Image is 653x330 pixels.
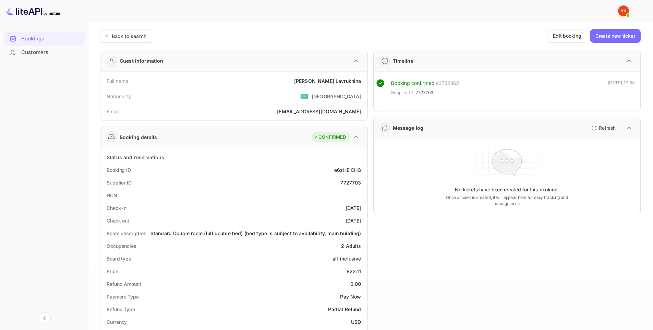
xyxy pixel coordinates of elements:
div: Full name [107,77,128,85]
p: Once a ticket is created, it will appear here for easy tracking and management. [435,194,579,207]
div: Nationality [107,93,131,100]
div: [GEOGRAPHIC_DATA] [312,93,361,100]
div: Pay Now [340,293,361,300]
div: Partial Refund [328,306,361,313]
div: USD [351,318,361,326]
button: Refresh [587,123,618,134]
button: Create new ticket [590,29,641,43]
div: Customers [21,49,81,56]
div: [DATE] 12:58 [608,79,635,99]
div: HCN [107,192,117,199]
div: 2 Adults [341,242,361,250]
div: CONFIRMED [313,134,346,141]
div: Message log [393,124,424,131]
div: Bookings [4,32,85,46]
div: Refund Type [107,306,135,313]
span: Supplier ID: [391,89,415,96]
p: No tickets have been created for this booking. [455,186,559,193]
div: Board type [107,255,131,262]
div: [DATE] [346,204,361,212]
div: Price [107,268,118,275]
div: Email [107,108,119,115]
div: Refund Amount [107,280,141,288]
div: all-inclusive [332,255,361,262]
div: Back to search [112,33,146,40]
div: Occupancies [107,242,136,250]
div: 822.11 [347,268,361,275]
p: Refresh [599,124,616,131]
div: Booking confirmed [391,79,435,87]
div: [DATE] [346,217,361,224]
a: Bookings [4,32,85,45]
button: Edit booking [547,29,587,43]
img: Yandex Support [618,5,629,16]
div: [PERSON_NAME] Lavrukhina [294,77,361,85]
div: Check out [107,217,129,224]
div: Timeline [393,57,413,64]
div: Status and reservations [107,154,164,161]
div: [EMAIL_ADDRESS][DOMAIN_NAME] [277,108,361,115]
div: Standard Double room (full double bed) (bed type is subject to availability, main building) [150,230,361,237]
div: Booking ID [107,166,131,174]
div: e6zHEICHG [334,166,361,174]
div: Bookings [21,35,81,43]
div: 0.00 [350,280,361,288]
div: Check-in [107,204,126,212]
div: Guest information [120,57,164,64]
div: Booking details [120,134,157,141]
span: United States [300,90,308,102]
div: # 3732862 [436,79,459,87]
div: Supplier ID [107,179,132,186]
a: Customers [4,46,85,59]
div: Currency [107,318,127,326]
div: 7727703 [340,179,361,186]
span: 7727703 [415,89,433,96]
img: LiteAPI logo [5,5,60,16]
div: Room description [107,230,146,237]
button: Collapse navigation [38,312,51,325]
div: Payment Type [107,293,139,300]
